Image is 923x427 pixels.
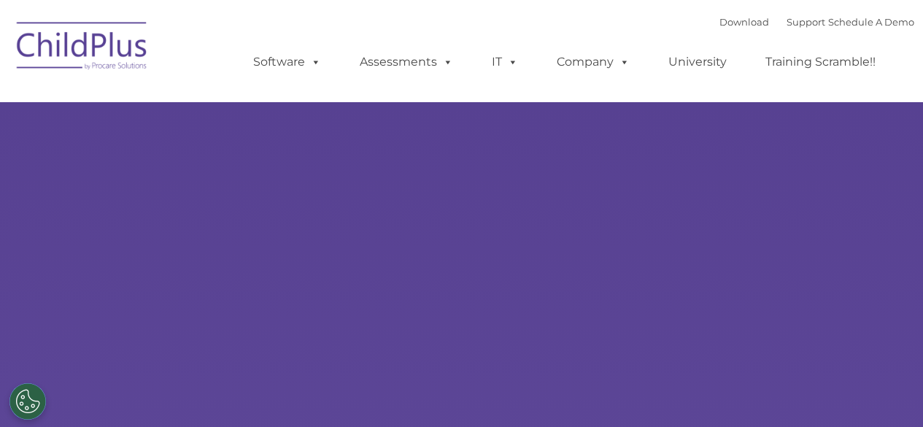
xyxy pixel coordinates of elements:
a: Assessments [345,47,468,77]
img: ChildPlus by Procare Solutions [9,12,155,85]
a: IT [477,47,533,77]
a: University [654,47,741,77]
a: Schedule A Demo [828,16,914,28]
font: | [719,16,914,28]
button: Cookies Settings [9,383,46,420]
a: Company [542,47,644,77]
a: Support [787,16,825,28]
a: Software [239,47,336,77]
a: Download [719,16,769,28]
a: Training Scramble!! [751,47,890,77]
